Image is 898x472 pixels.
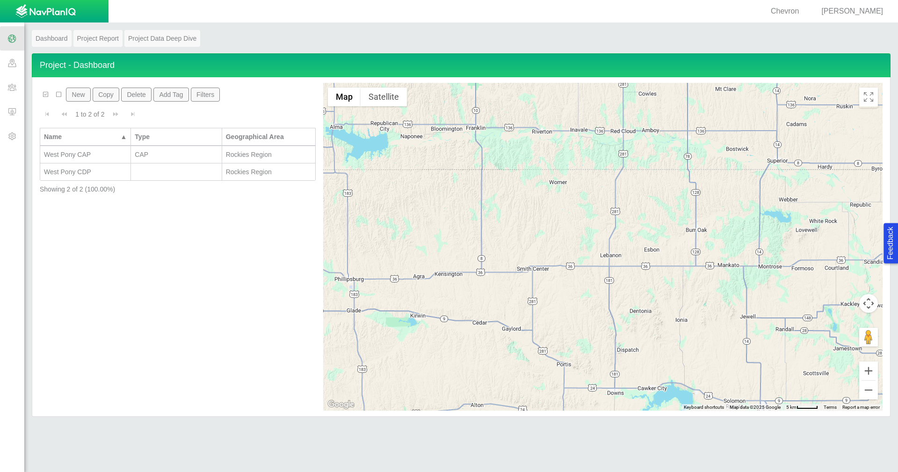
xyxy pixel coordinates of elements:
div: West Pony CDP [44,167,127,177]
span: [PERSON_NAME] [821,7,883,15]
button: New [66,88,90,102]
button: Drag Pegman onto the map to open Street View [859,328,878,347]
h4: Project - Dashboard [32,53,891,77]
button: Copy [93,88,119,102]
button: Show street map [328,88,361,106]
a: Project Report [73,30,123,47]
img: Google [326,398,356,411]
button: Zoom out [859,381,878,399]
button: Zoom in [859,361,878,380]
th: Geographical Area [222,128,316,146]
button: Map camera controls [859,294,878,313]
a: Report a map error [842,405,880,410]
button: Map Scale: 5 km per 42 pixels [783,404,821,411]
td: West Pony CAP [40,146,131,163]
button: Add Tag [153,88,189,102]
div: Name [44,132,118,141]
td: Rockies Region [222,146,316,163]
button: Delete [121,88,152,102]
div: West Pony CAP [44,150,127,159]
a: Dashboard [32,30,72,47]
div: 1 to 2 of 2 [72,110,108,123]
div: [PERSON_NAME] [810,6,887,17]
span: Chevron [771,7,799,15]
span: 5 km [786,405,797,410]
button: Feedback [884,223,898,263]
div: CAP [135,150,217,159]
th: Name [40,128,131,146]
button: Filters [191,88,220,102]
button: Show satellite imagery [361,88,407,106]
button: Toggle Fullscreen in browser window [859,88,878,106]
button: Keyboard shortcuts [684,404,724,411]
span: ▲ [121,133,127,140]
th: Type [131,128,222,146]
td: West Pony CDP [40,163,131,181]
span: Showing 2 of 2 (100.00%) [40,185,115,193]
img: UrbanGroupSolutionsTheme$USG_Images$logo.png [15,4,76,19]
a: Terms [824,405,837,410]
div: Type [135,132,217,141]
td: CAP [131,146,222,163]
div: Rockies Region [226,167,311,177]
div: Geographical Area [226,132,311,141]
div: Pagination [40,105,316,123]
td: Rockies Region [222,163,316,181]
span: Map data ©2025 Google [730,405,781,410]
div: Rockies Region [226,150,311,159]
a: Project Data Deep Dive [124,30,200,47]
a: Open this area in Google Maps (opens a new window) [326,398,356,411]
